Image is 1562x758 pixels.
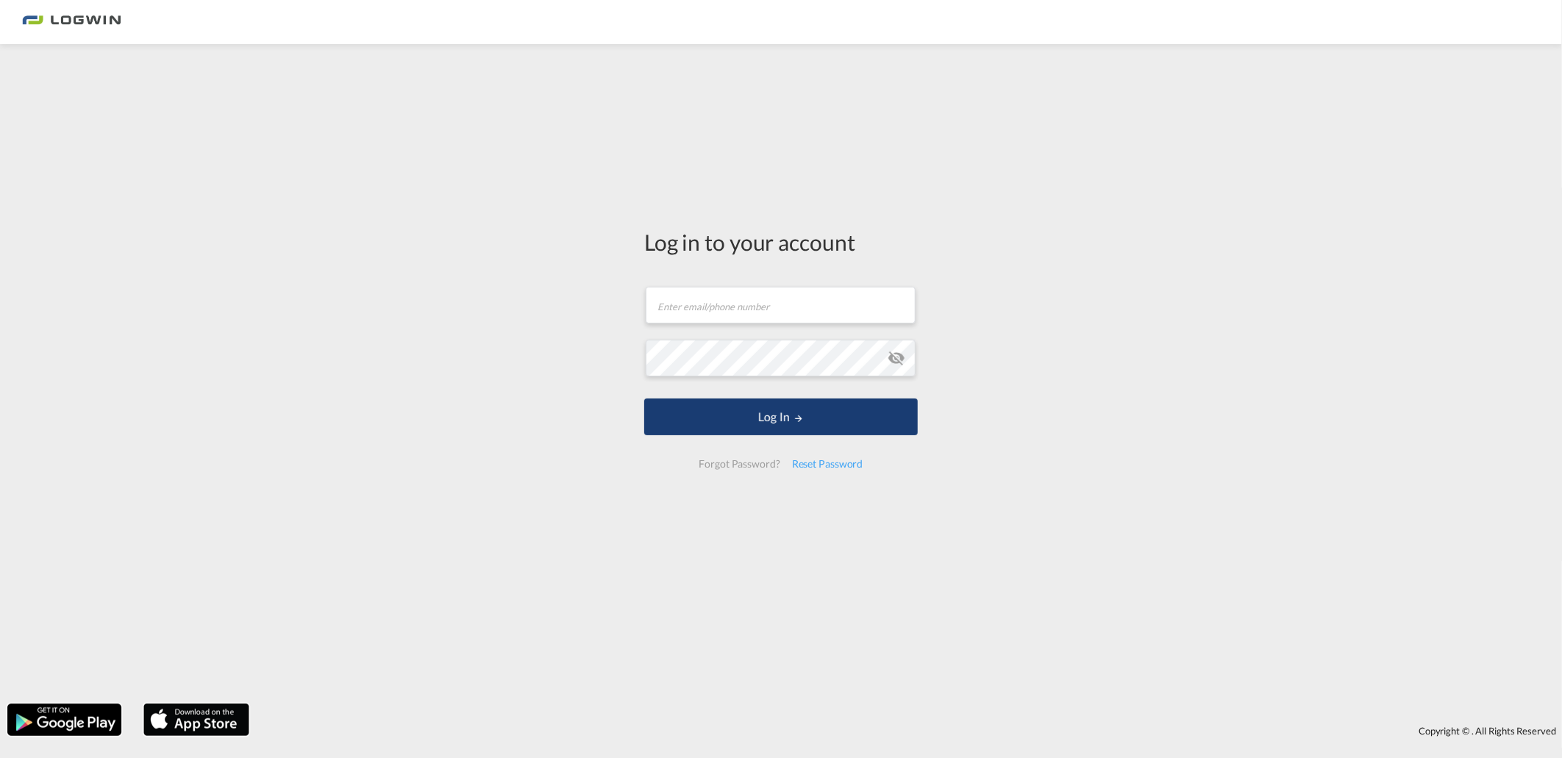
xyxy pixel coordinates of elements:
[22,6,121,39] img: bc73a0e0d8c111efacd525e4c8ad7d32.png
[142,702,251,737] img: apple.png
[693,451,785,477] div: Forgot Password?
[786,451,869,477] div: Reset Password
[257,718,1562,743] div: Copyright © . All Rights Reserved
[644,398,918,435] button: LOGIN
[888,349,905,367] md-icon: icon-eye-off
[644,226,918,257] div: Log in to your account
[646,287,916,323] input: Enter email/phone number
[6,702,123,737] img: google.png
